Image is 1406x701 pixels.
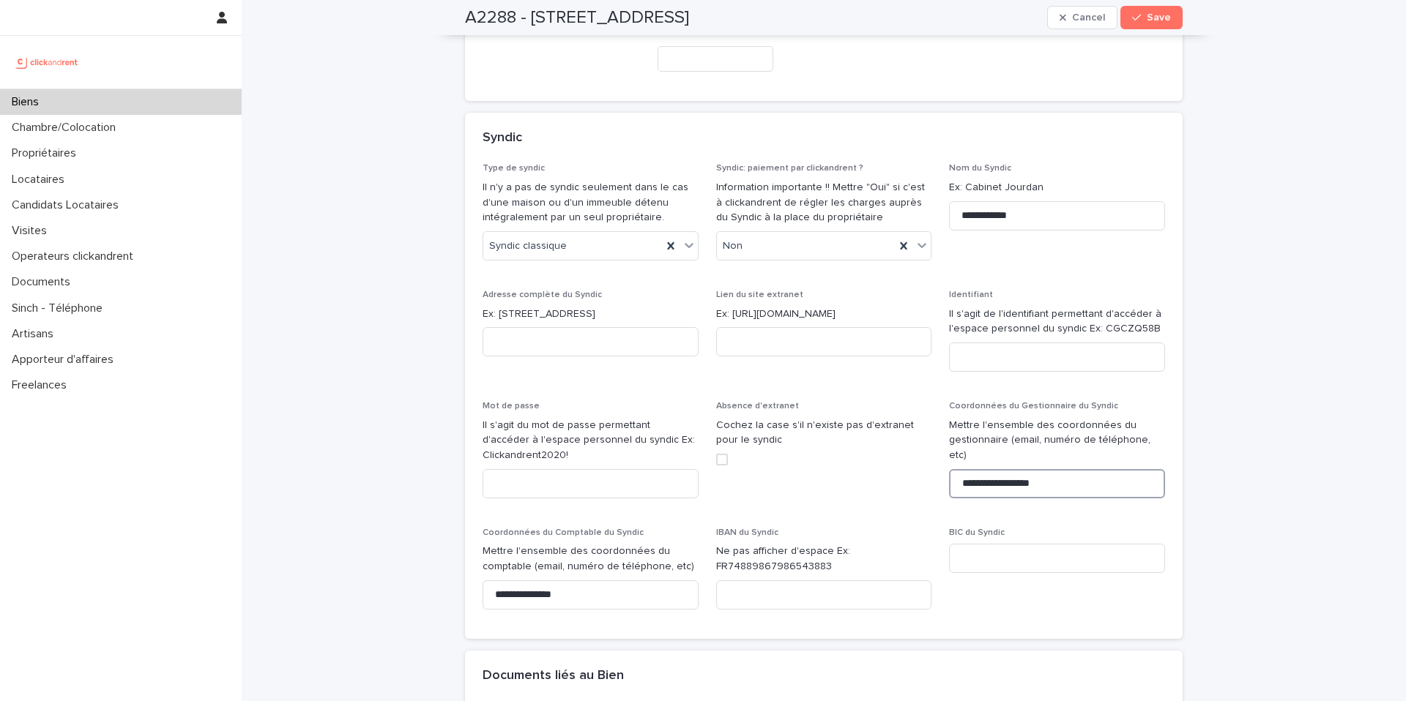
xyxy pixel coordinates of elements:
p: Ne pas afficher d'espace Ex: FR74889867986543883 [716,544,932,574]
span: BIC du Syndic [949,528,1005,537]
p: Ex: Cabinet Jourdan [949,180,1165,195]
p: Documents [6,275,82,289]
span: Coordonnées du Comptable du Syndic [483,528,644,537]
span: Save [1147,12,1171,23]
p: Candidats Locataires [6,198,130,212]
button: Save [1120,6,1183,29]
span: IBAN du Syndic [716,528,778,537]
h2: A2288 - [STREET_ADDRESS] [465,7,689,29]
span: Syndic classique [489,239,567,254]
p: Il n'y a pas de syndic seulement dans le cas d'une maison ou d'un immeuble détenu intégralement p... [483,180,699,225]
span: Lien du site extranet [716,290,803,299]
p: Il s'agit de l'identifiant permettant d'accéder à l'espace personnel du syndic Ex: CGCZQ58B [949,307,1165,337]
p: Apporteur d'affaires [6,353,125,367]
p: Sinch - Téléphone [6,301,114,315]
span: Cancel [1072,12,1105,23]
p: Locataires [6,173,76,187]
p: Information importante !! Mettre "Oui" si c'est à clickandrent de régler les charges auprès du Sy... [716,180,932,225]
p: Operateurs clickandrent [6,250,145,263]
h2: Syndic [483,130,522,146]
p: Propriétaires [6,146,88,160]
p: Biens [6,95,51,109]
p: Ex: [STREET_ADDRESS] [483,307,699,322]
span: Non [723,239,743,254]
p: Il s'agit du mot de passe permettant d'accéder à l'espace personnel du syndic Ex: Clickandrent2020! [483,418,699,463]
p: Mettre l'ensemble des coordonnées du comptable (email, numéro de téléphone, etc) [483,544,699,574]
p: Artisans [6,327,65,341]
span: Mot de passe [483,402,540,411]
h2: Documents liés au Bien [483,668,624,684]
p: Ex: [URL][DOMAIN_NAME] [716,307,932,322]
p: Mettre l'ensemble des coordonnées du gestionnaire (email, numéro de téléphone, etc) [949,418,1165,463]
span: Type de syndic [483,164,545,173]
span: Coordonnées du Gestionnaire du Syndic [949,402,1118,411]
span: Absence d'extranet [716,402,799,411]
span: Identifiant [949,290,993,299]
span: Nom du Syndic [949,164,1011,173]
p: Visites [6,224,59,238]
button: Cancel [1047,6,1117,29]
span: Adresse complète du Syndic [483,290,602,299]
img: UCB0brd3T0yccxBKYDjQ [12,48,83,77]
p: Freelances [6,378,78,392]
p: Chambre/Colocation [6,121,127,135]
span: Syndic: paiement par clickandrent ? [716,164,863,173]
p: Cochez la case s'il n'existe pas d'extranet pour le syndic [716,418,932,449]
